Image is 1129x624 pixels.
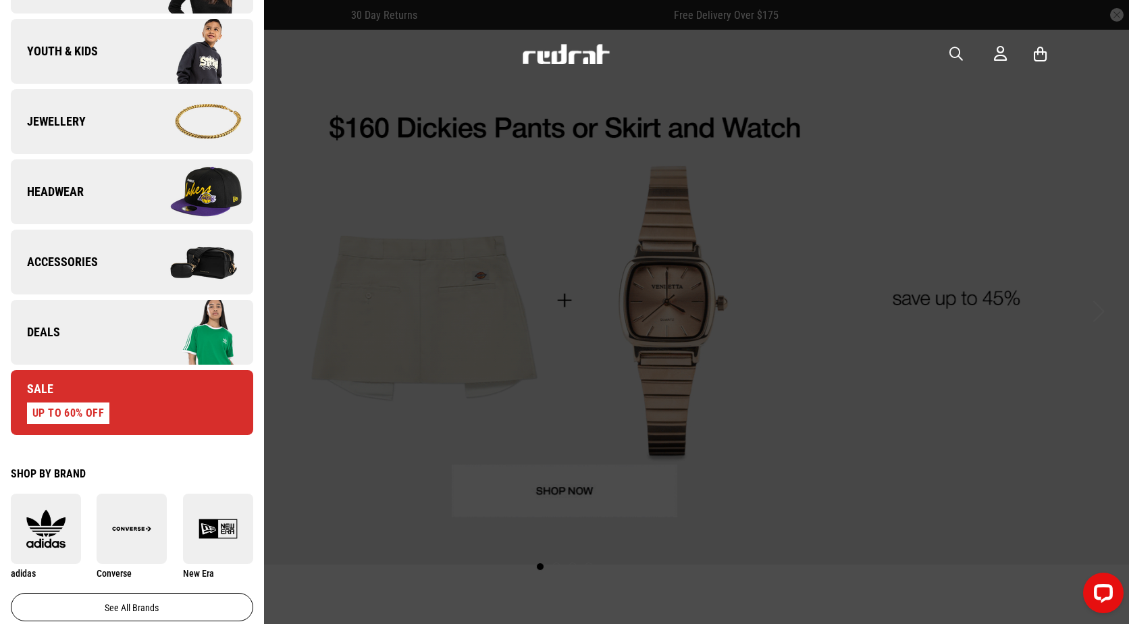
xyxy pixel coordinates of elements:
[11,19,253,84] a: Youth & Kids Company
[11,568,36,579] span: adidas
[183,494,253,579] a: New Era New Era
[11,89,253,154] a: Jewellery Company
[27,402,109,424] div: UP TO 60% OFF
[11,593,253,621] a: See all brands
[132,298,253,366] img: Company
[11,184,84,200] span: Headwear
[11,370,253,435] a: Sale UP TO 60% OFF
[97,494,167,579] a: Converse Converse
[183,509,253,548] img: New Era
[11,113,86,130] span: Jewellery
[11,509,81,548] img: adidas
[521,44,610,64] img: Redrat logo
[11,254,98,270] span: Accessories
[11,494,81,579] a: adidas adidas
[132,158,253,226] img: Company
[132,228,253,296] img: Company
[183,568,214,579] span: New Era
[97,568,132,579] span: Converse
[11,381,53,397] span: Sale
[11,159,253,224] a: Headwear Company
[11,300,253,365] a: Deals Company
[11,324,60,340] span: Deals
[1072,567,1129,624] iframe: LiveChat chat widget
[11,467,253,480] div: Shop by Brand
[97,509,167,548] img: Converse
[11,43,98,59] span: Youth & Kids
[132,18,253,85] img: Company
[132,88,253,155] img: Company
[11,230,253,294] a: Accessories Company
